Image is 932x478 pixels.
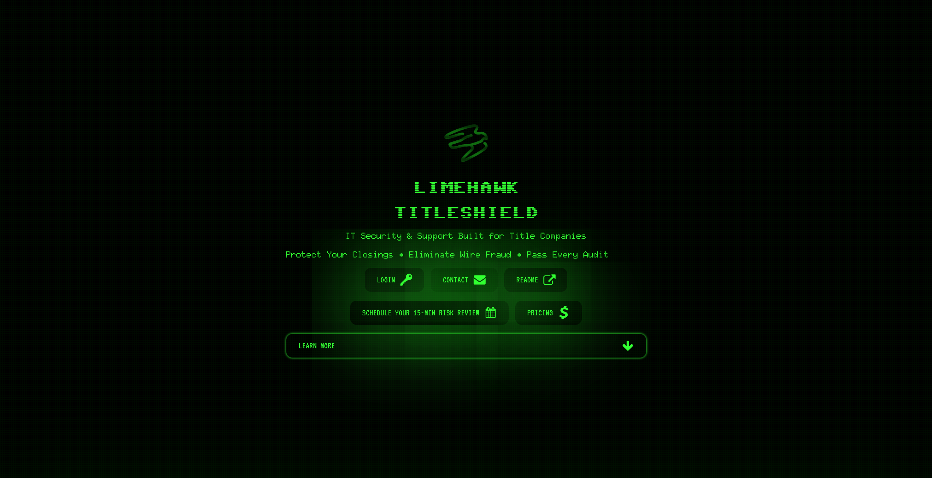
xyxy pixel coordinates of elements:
[516,268,538,292] span: README
[504,268,568,292] a: README
[286,334,646,358] a: Learn more
[431,268,498,292] a: Contact
[365,268,424,292] a: Login
[527,301,553,325] span: Pricing
[286,205,646,222] p: TitleShield
[298,334,617,357] span: Learn more
[350,301,509,325] a: Schedule Your 15-Min Risk Review
[443,268,468,292] span: Contact
[286,180,646,196] h1: Limehawk
[377,268,395,292] span: Login
[286,250,646,259] h1: Protect Your Closings • Eliminate Wire Fraud • Pass Every Audit
[362,301,479,325] span: Schedule Your 15-Min Risk Review
[515,301,582,325] a: Pricing
[286,230,646,241] h1: IT Security & Support Built for Title Companies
